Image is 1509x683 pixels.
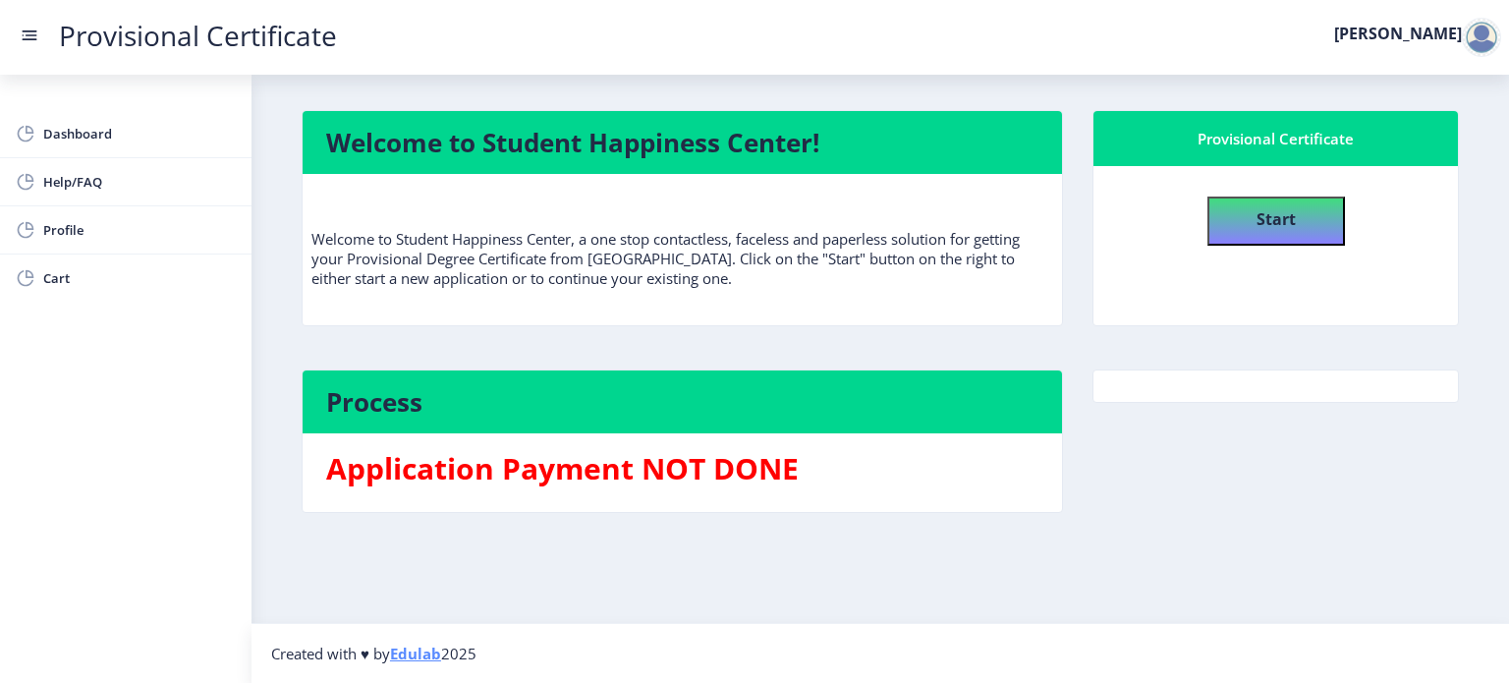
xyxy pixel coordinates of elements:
[271,644,476,663] span: Created with ♥ by 2025
[311,190,1053,288] p: Welcome to Student Happiness Center, a one stop contactless, faceless and paperless solution for ...
[1117,127,1434,150] div: Provisional Certificate
[1334,26,1462,41] label: [PERSON_NAME]
[1207,197,1345,246] button: Start
[39,26,357,46] a: Provisional Certificate
[43,218,236,242] span: Profile
[390,644,441,663] a: Edulab
[326,449,1038,488] h3: Application Payment NOT DONE
[43,266,236,290] span: Cart
[326,127,1038,158] h4: Welcome to Student Happiness Center!
[1257,208,1296,230] b: Start
[326,386,1038,418] h4: Process
[43,170,236,194] span: Help/FAQ
[43,122,236,145] span: Dashboard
